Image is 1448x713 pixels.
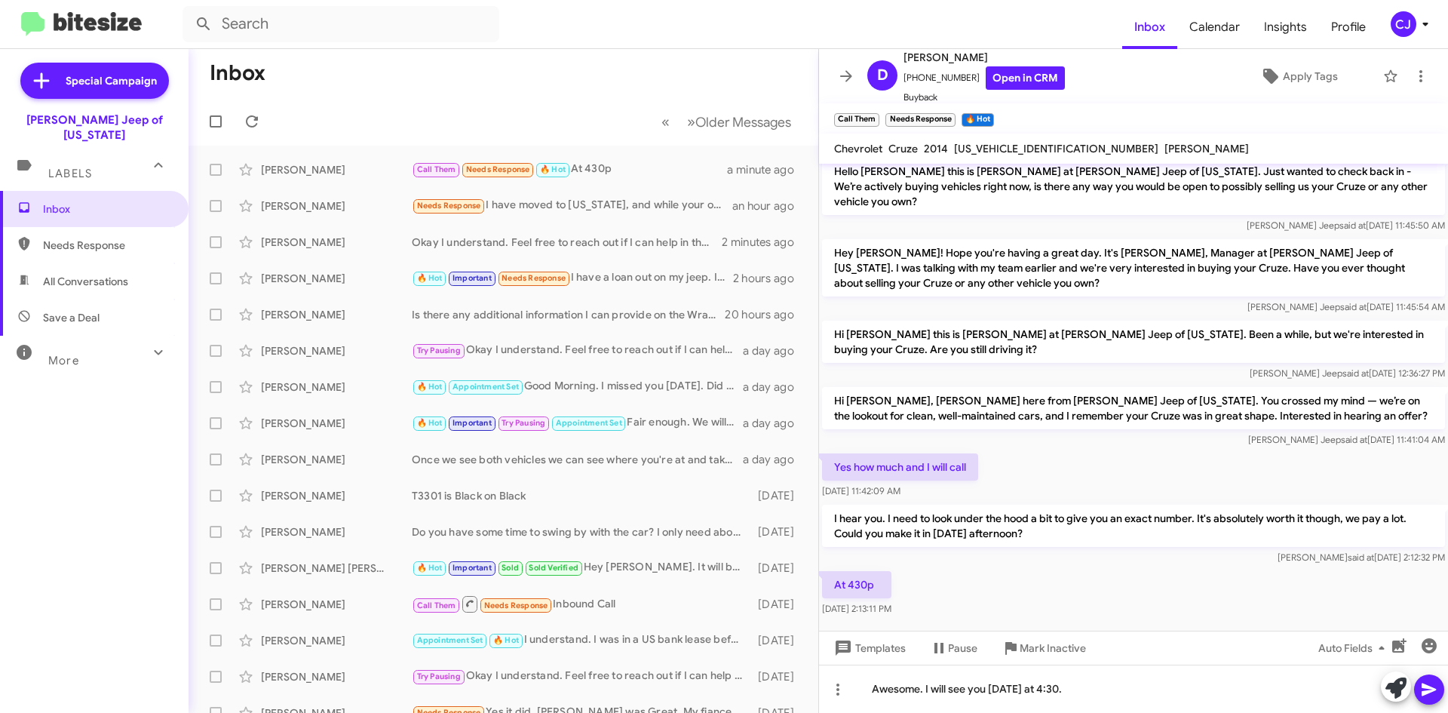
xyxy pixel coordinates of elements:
[417,382,443,392] span: 🔥 Hot
[1378,11,1431,37] button: CJ
[885,113,955,127] small: Needs Response
[502,563,519,573] span: Sold
[261,343,412,358] div: [PERSON_NAME]
[43,238,171,253] span: Needs Response
[725,307,806,322] div: 20 hours ago
[452,273,492,283] span: Important
[412,197,732,214] div: I have moved to [US_STATE], and while your offer is tempting, a 20 hour round-trip drive is a lit...
[412,342,743,359] div: Okay I understand. Feel free to reach out if I can help in the future!👍
[822,485,900,496] span: [DATE] 11:42:09 AM
[484,601,548,610] span: Needs Response
[452,382,519,392] span: Appointment Set
[261,488,412,503] div: [PERSON_NAME]
[1278,552,1445,563] span: [PERSON_NAME] [DATE] 2:12:32 PM
[210,61,265,85] h1: Inbox
[834,142,882,155] span: Chevrolet
[750,633,806,648] div: [DATE]
[1221,63,1376,90] button: Apply Tags
[1283,63,1338,90] span: Apply Tags
[412,452,743,467] div: Once we see both vehicles we can see where you're at and take it from there. Im sure it will all ...
[822,505,1445,547] p: I hear you. I need to look under the hood a bit to give you an exact number. It's absolutely wort...
[412,307,725,322] div: Is there any additional information I can provide on the Wrangler?
[1122,5,1177,49] a: Inbox
[962,113,994,127] small: 🔥 Hot
[743,343,806,358] div: a day ago
[412,235,722,250] div: Okay I understand. Feel free to reach out if I can help in the future!👍
[750,488,806,503] div: [DATE]
[733,271,806,286] div: 2 hours ago
[1247,220,1445,231] span: [PERSON_NAME] Jeep [DATE] 11:45:50 AM
[48,354,79,367] span: More
[1318,635,1391,662] span: Auto Fields
[903,48,1065,66] span: [PERSON_NAME]
[183,6,499,42] input: Search
[678,106,800,137] button: Next
[687,112,695,131] span: »
[412,559,750,576] div: Hey [PERSON_NAME]. It will be paid off asap. Once your deal funds we overnight the payoff. Totall...
[261,524,412,539] div: [PERSON_NAME]
[822,571,891,598] p: At 430p
[412,668,750,685] div: Okay I understand. Feel free to reach out if I can help in the future!👍
[819,635,918,662] button: Templates
[412,161,727,178] div: At 430p
[466,164,530,174] span: Needs Response
[1177,5,1252,49] a: Calendar
[412,488,750,503] div: T3301 is Black on Black
[924,142,948,155] span: 2014
[417,635,483,645] span: Appointment Set
[819,665,1448,713] div: Awesome. I will see you [DATE] at 4:30.
[1020,635,1086,662] span: Mark Inactive
[918,635,989,662] button: Pause
[822,158,1445,215] p: Hello [PERSON_NAME] this is [PERSON_NAME] at [PERSON_NAME] Jeep of [US_STATE]. Just wanted to che...
[529,563,578,573] span: Sold Verified
[1247,301,1445,312] span: [PERSON_NAME] Jeep [DATE] 11:45:54 AM
[43,310,100,325] span: Save a Deal
[493,635,519,645] span: 🔥 Hot
[1341,434,1367,445] span: said at
[822,321,1445,363] p: Hi [PERSON_NAME] this is [PERSON_NAME] at [PERSON_NAME] Jeep of [US_STATE]. Been a while, but we'...
[261,633,412,648] div: [PERSON_NAME]
[261,380,412,395] div: [PERSON_NAME]
[1252,5,1319,49] a: Insights
[750,597,806,612] div: [DATE]
[417,418,443,428] span: 🔥 Hot
[1248,434,1445,445] span: [PERSON_NAME] Jeep [DATE] 11:41:04 AM
[261,669,412,684] div: [PERSON_NAME]
[48,167,92,180] span: Labels
[1339,220,1366,231] span: said at
[750,561,806,576] div: [DATE]
[261,198,412,214] div: [PERSON_NAME]
[989,635,1098,662] button: Mark Inactive
[903,90,1065,105] span: Buyback
[1164,142,1249,155] span: [PERSON_NAME]
[261,452,412,467] div: [PERSON_NAME]
[412,595,750,613] div: Inbound Call
[727,162,806,177] div: a minute ago
[1342,367,1369,379] span: said at
[540,164,566,174] span: 🔥 Hot
[1348,552,1374,563] span: said at
[732,198,806,214] div: an hour ago
[1391,11,1416,37] div: CJ
[43,274,128,289] span: All Conversations
[502,273,566,283] span: Needs Response
[1319,5,1378,49] a: Profile
[954,142,1158,155] span: [US_VEHICLE_IDENTIFICATION_NUMBER]
[452,563,492,573] span: Important
[1340,301,1367,312] span: said at
[261,561,412,576] div: [PERSON_NAME] [PERSON_NAME]
[722,235,806,250] div: 2 minutes ago
[556,418,622,428] span: Appointment Set
[888,142,918,155] span: Cruze
[417,672,461,681] span: Try Pausing
[412,269,733,287] div: I have a loan out on my jeep. If you were willing to help pay it off than possibly.
[750,669,806,684] div: [DATE]
[452,418,492,428] span: Important
[261,416,412,431] div: [PERSON_NAME]
[412,632,750,649] div: I understand. I was in a US bank lease before and it was not the best experiance to say the least...
[412,414,743,432] div: Fair enough. We will see you then.
[261,597,412,612] div: [PERSON_NAME]
[743,380,806,395] div: a day ago
[417,563,443,573] span: 🔥 Hot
